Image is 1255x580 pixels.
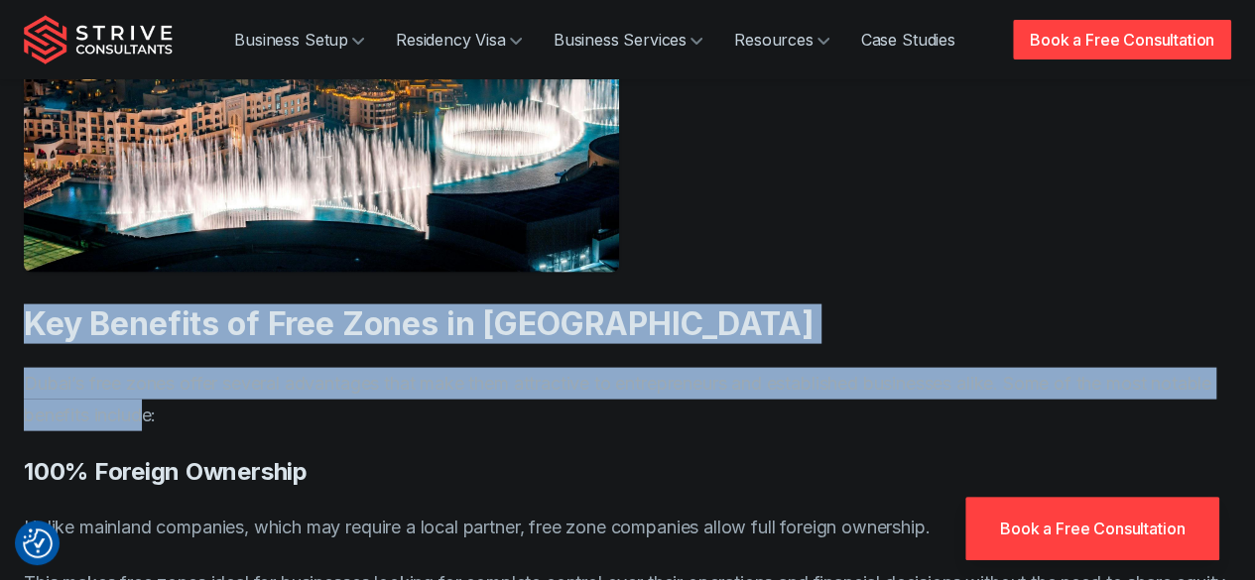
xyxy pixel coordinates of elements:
img: Strive Consultants [24,15,173,64]
a: Case Studies [845,20,971,59]
button: Consent Preferences [23,528,53,558]
h2: Key Benefits of Free Zones in [GEOGRAPHIC_DATA] [24,304,1231,344]
a: Book a Free Consultation [965,497,1219,560]
a: Residency Visa [380,20,538,59]
a: Book a Free Consultation [1013,20,1231,59]
p: Dubai’s free zones offer several advantages that make them attractive to entrepreneurs and establ... [24,368,1231,431]
a: Business Setup [218,20,380,59]
img: Revisit consent button [23,528,53,558]
p: Unlike mainland companies, which may require a local partner, free zone companies allow full fore... [24,512,1231,543]
a: Business Services [538,20,718,59]
a: Resources [718,20,845,59]
h3: 100% Foreign Ownership [24,455,1231,488]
